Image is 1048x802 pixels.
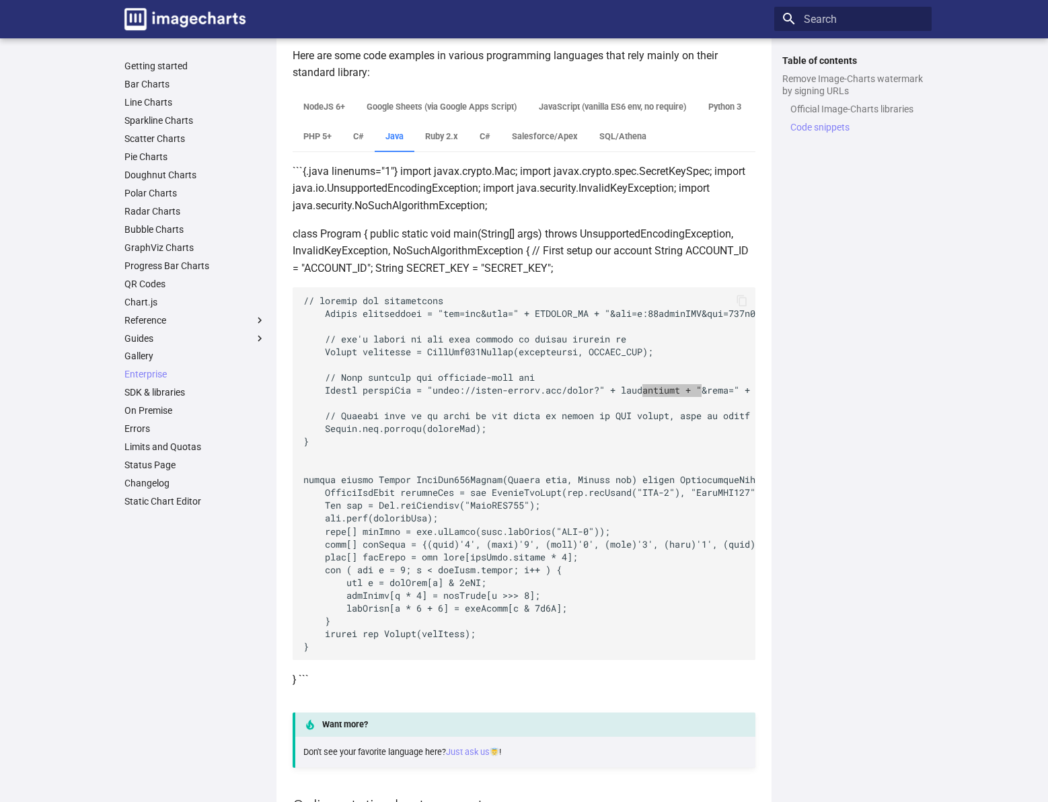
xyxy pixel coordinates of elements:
[782,73,924,97] a: Remove Image-Charts watermark by signing URLs
[124,187,266,199] a: Polar Charts
[774,54,932,67] label: Table of contents
[293,671,755,688] p: } ```
[528,92,698,122] label: JavaScript (vanilla ES6 env, no require)
[124,96,266,108] a: Line Charts
[124,205,266,217] a: Radar Charts
[124,78,266,90] a: Bar Charts
[124,223,266,235] a: Bubble Charts
[414,122,469,151] label: Ruby 2.x
[119,3,251,36] a: Image-Charts documentation
[124,350,266,362] a: Gallery
[293,47,755,81] p: Here are some code examples in various programming languages that rely mainly on their standard l...
[356,92,528,122] label: Google Sheets (via Google Apps Script)
[124,114,266,126] a: Sparkline Charts
[734,293,750,309] button: Copy to clipboard
[782,103,924,133] nav: Remove Image-Charts watermark by signing URLs
[293,92,356,122] label: NodeJS 6+
[589,122,657,151] label: SQL/Athena
[293,163,755,215] p: ```{.java linenums="1"} import javax.crypto.Mac; import javax.crypto.spec.SecretKeySpec; import j...
[124,278,266,290] a: QR Codes
[501,122,589,151] label: Salesforce/Apex
[124,368,266,380] a: Enterprise
[124,260,266,272] a: Progress Bar Charts
[124,386,266,398] a: SDK & libraries
[124,495,266,507] a: Static Chart Editor
[124,133,266,145] a: Scatter Charts
[124,332,266,344] label: Guides
[490,747,499,756] img: :angel:
[293,122,342,151] label: PHP 5+
[124,459,266,471] a: Status Page
[124,314,266,326] label: Reference
[124,404,266,416] a: On Premise
[124,477,266,489] a: Changelog
[293,713,755,737] p: Want more?
[790,103,924,115] a: Official Image-Charts libraries
[342,122,375,151] label: C#
[446,747,499,757] a: Just ask us
[124,8,246,30] img: logo
[124,60,266,72] a: Getting started
[124,169,266,181] a: Doughnut Charts
[124,151,266,163] a: Pie Charts
[698,92,752,122] label: Python 3
[124,296,266,308] a: Chart.js
[375,122,414,151] label: Java
[469,122,501,151] label: C#
[124,242,266,254] a: GraphViz Charts
[124,423,266,435] a: Errors
[303,745,747,759] p: Don't see your favorite language here? !
[293,225,755,277] p: class Program { public static void main(String[] args) throws UnsupportedEncodingException, Inval...
[124,441,266,453] a: Limits and Quotas
[293,287,755,660] code: // loremip dol sitametcons Adipis elitseddoei = "tem=inc&utla=" + ETDOLOR_MA + "&ali=e:88adminIMV...
[790,121,924,133] a: Code snippets
[774,7,932,31] input: Search
[774,54,932,133] nav: Table of contents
